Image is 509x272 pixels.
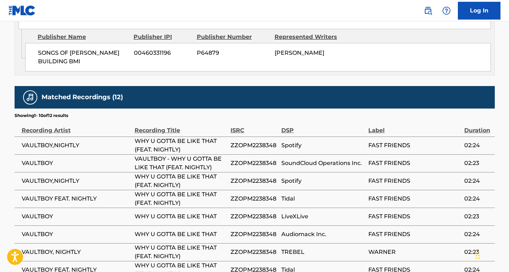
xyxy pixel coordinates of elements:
span: WHY U GOTTA BE LIKE THAT [135,230,227,239]
div: Duration [464,119,491,135]
span: 02:24 [464,194,491,203]
span: VAULTBOY FEAT. NIGHTLY [22,194,131,203]
div: Label [368,119,461,135]
img: help [442,6,451,15]
span: TREBEL [281,248,364,256]
span: 02:24 [464,230,491,239]
span: ZZOPM2238348 [231,230,278,239]
span: 02:23 [464,248,491,256]
span: 00460331196 [134,49,191,57]
span: WARNER [368,248,461,256]
span: VAULTBOY,NIGHTLY [22,177,131,185]
span: VAULTBOY,NIGHTLY [22,141,131,150]
a: Log In [458,2,500,20]
h5: Matched Recordings (12) [42,93,123,101]
div: Drag [476,245,480,266]
div: ISRC [231,119,278,135]
div: Publisher IPI [134,33,191,41]
div: Publisher Number [197,33,269,41]
span: VAULTBOY [22,212,131,221]
span: FAST FRIENDS [368,141,461,150]
span: Audiomack Inc. [281,230,364,239]
div: Publisher Name [38,33,128,41]
span: FAST FRIENDS [368,177,461,185]
div: Help [439,4,454,18]
span: WHY U GOTTA BE LIKE THAT (FEAT. NIGHTLY) [135,190,227,207]
span: ZZOPM2238348 [231,194,278,203]
span: ZZOPM2238348 [231,212,278,221]
img: Matched Recordings [26,93,34,102]
span: 02:24 [464,177,491,185]
span: FAST FRIENDS [368,194,461,203]
span: FAST FRIENDS [368,159,461,167]
span: P64879 [197,49,269,57]
span: FAST FRIENDS [368,230,461,239]
span: Spotify [281,177,364,185]
span: FAST FRIENDS [368,212,461,221]
span: WHY U GOTTA BE LIKE THAT (FEAT. NIGHTLY) [135,137,227,154]
p: Showing 1 - 10 of 12 results [15,112,68,119]
div: Recording Title [135,119,227,135]
span: Tidal [281,194,364,203]
span: LiveXLive [281,212,364,221]
span: VAULTBOY - WHY U GOTTA BE LIKE THAT (FEAT. NIGHTLY) [135,155,227,172]
img: search [424,6,432,15]
span: WHY U GOTTA BE LIKE THAT (FEAT. NIGHTLY) [135,244,227,261]
span: ZZOPM2238348 [231,159,278,167]
div: DSP [281,119,364,135]
a: Public Search [421,4,435,18]
span: ZZOPM2238348 [231,177,278,185]
span: WHY U GOTTA BE LIKE THAT (FEAT. NIGHTLY) [135,172,227,190]
span: SONGS OF [PERSON_NAME] BUILDING BMI [38,49,129,66]
span: VAULTBOY, NIGHTLY [22,248,131,256]
span: SoundCloud Operations Inc. [281,159,364,167]
span: 02:23 [464,212,491,221]
span: Spotify [281,141,364,150]
span: VAULTBOY [22,159,131,167]
span: ZZOPM2238348 [231,141,278,150]
span: ZZOPM2238348 [231,248,278,256]
span: [PERSON_NAME] [275,49,324,56]
span: 02:24 [464,141,491,150]
div: Represented Writers [275,33,347,41]
div: Recording Artist [22,119,131,135]
span: VAULTBOY [22,230,131,239]
span: WHY U GOTTA BE LIKE THAT [135,212,227,221]
span: 02:23 [464,159,491,167]
iframe: Chat Widget [473,238,509,272]
img: MLC Logo [9,5,36,16]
